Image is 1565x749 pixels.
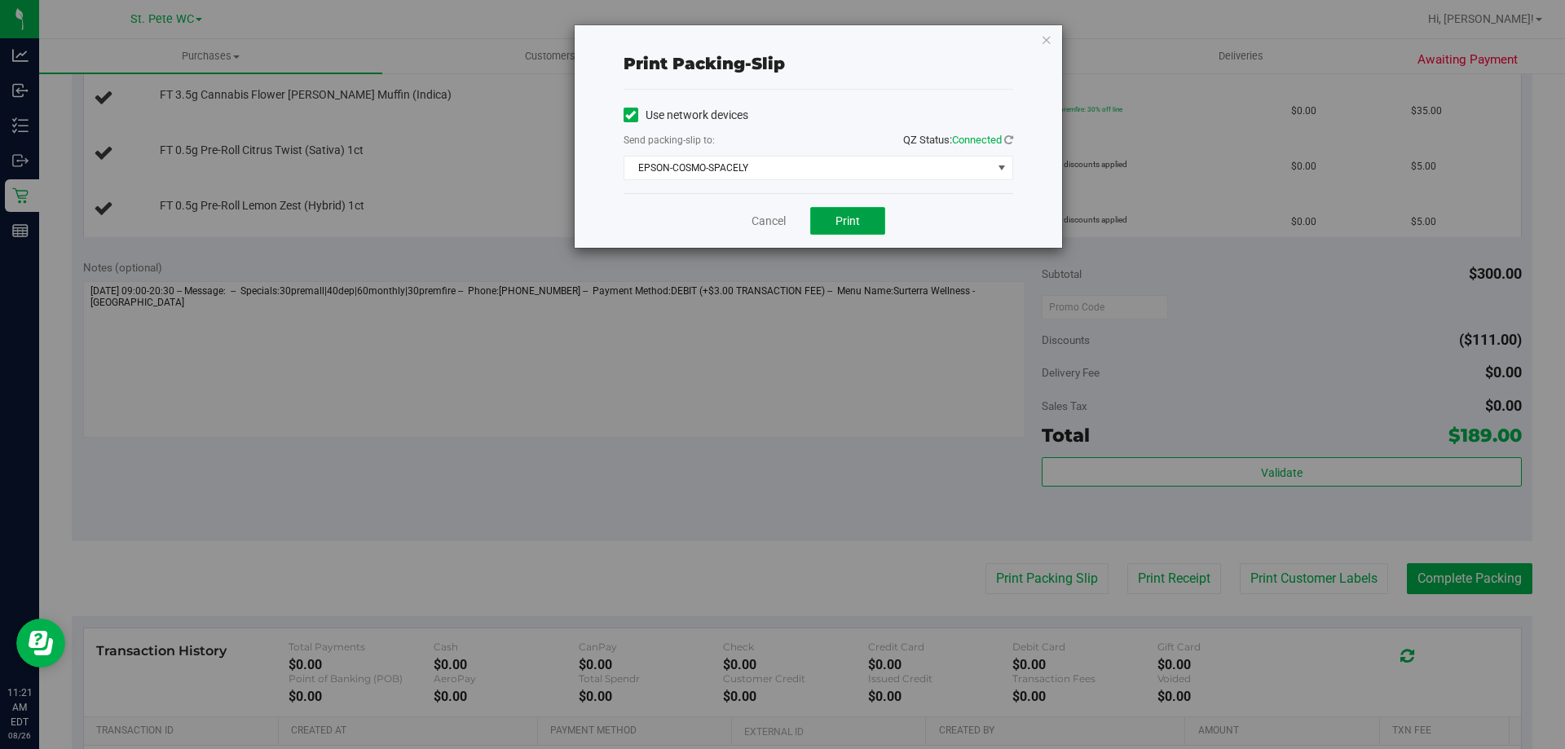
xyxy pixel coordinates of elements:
[624,156,992,179] span: EPSON-COSMO-SPACELY
[835,214,860,227] span: Print
[991,156,1012,179] span: select
[624,54,785,73] span: Print packing-slip
[952,134,1002,146] span: Connected
[903,134,1013,146] span: QZ Status:
[810,207,885,235] button: Print
[624,133,715,148] label: Send packing-slip to:
[624,107,748,124] label: Use network devices
[16,619,65,667] iframe: Resource center
[752,213,786,230] a: Cancel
